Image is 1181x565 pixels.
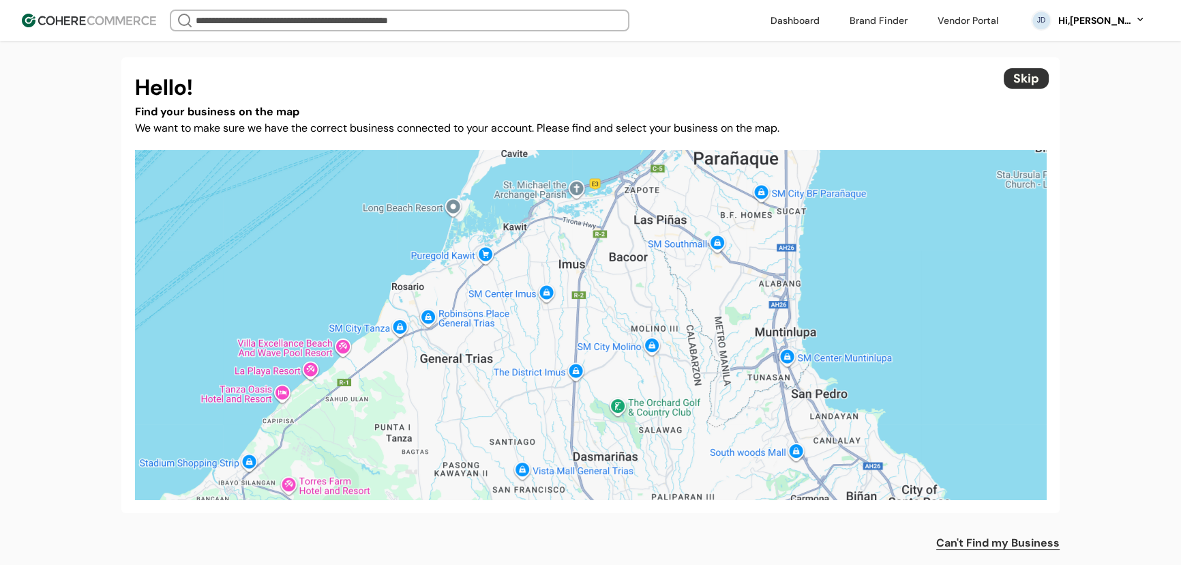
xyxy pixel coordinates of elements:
[1004,68,1049,89] button: Skip
[135,120,1046,136] div: We want to make sure we have the correct business connected to your account. Please find and sele...
[135,104,1046,120] div: Find your business on the map
[1057,14,1146,28] button: Hi,[PERSON_NAME]
[135,71,1046,104] h1: Hello!
[1031,10,1051,31] svg: 0 percent
[1057,14,1132,28] div: Hi, [PERSON_NAME]
[936,535,1060,551] a: Can't Find my Business
[22,14,156,27] img: Cohere Logo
